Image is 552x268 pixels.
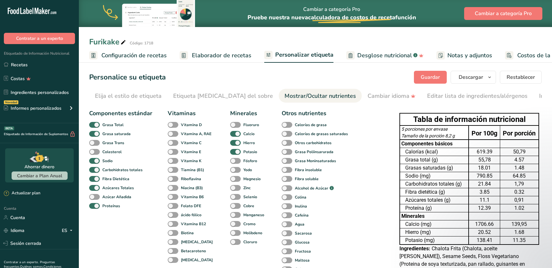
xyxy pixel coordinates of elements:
[401,126,447,132] font: 5 porciones por envase
[295,240,310,245] font: Glucosa
[514,189,524,195] font: 0.32
[295,204,307,209] font: Inulina
[478,205,491,211] font: 12.39
[181,194,204,199] font: Vitamina B6
[243,167,252,172] font: Yodo
[405,149,438,155] font: Calorías (kcal)
[243,221,256,226] font: Cromo
[478,181,491,187] font: 21.84
[295,249,311,254] font: Fructosa
[243,212,264,217] font: Manganeso
[295,140,332,145] font: Otros carbohidratos
[308,14,395,21] font: calculadora de costos de receta
[480,197,490,203] font: 11.1
[477,173,492,179] font: 790.85
[102,167,143,172] font: Carbohidratos totales
[421,74,440,81] font: Guardar
[181,230,194,236] font: Biotina
[5,100,17,104] font: Novedad
[405,173,431,179] font: Sodio (mg)
[478,157,491,163] font: 55,78
[513,149,526,155] font: 50,79
[507,74,535,81] font: Restablecer
[89,48,167,63] a: Configuración de recetas
[530,246,546,262] iframe: Chat en vivo de Intercom
[413,115,526,124] font: Tabla de información nutricional
[480,189,490,195] font: 3.85
[24,164,54,170] font: Ahorrar dinero
[243,158,257,163] font: Fósforo
[181,239,213,245] font: [MEDICAL_DATA]
[513,173,526,179] font: 64.85
[295,122,327,127] font: Calorías de grasa
[399,245,430,252] font: Ingredientes:
[243,203,254,208] font: Cobre
[478,229,491,235] font: 20.52
[285,92,356,100] font: Mostrar/Ocultar nutrientes
[405,165,453,171] font: Grasas saturadas (g)
[102,203,120,208] font: Proteínas
[12,190,40,196] font: Actualizar plan
[346,48,424,63] a: Desglose nutricional
[181,149,201,154] font: Vitamina E
[4,260,39,264] a: Contratar a un experto.
[89,37,119,47] font: Furikake
[17,173,62,179] font: Cambiar a Plan Anual
[357,51,412,59] font: Desglose nutricional
[414,71,447,84] button: Guardar
[89,109,152,117] font: Componentes estándar
[295,167,322,172] font: Fibra insoluble
[445,133,455,138] font: 8,2 g
[514,197,524,203] font: 0,91
[243,239,257,245] font: Cloruro
[275,51,333,59] font: Personalizar etiqueta
[475,221,494,227] font: 1706.66
[427,92,528,100] font: Editar lista de ingredientes/alérgenos
[511,221,527,227] font: 139,95
[102,158,113,163] font: Sodio
[243,194,257,199] font: Selenio
[181,158,201,163] font: Vitamina K
[436,48,492,63] a: Notas y adjuntos
[295,222,304,227] font: Agua
[401,213,425,219] font: Minerales
[243,185,251,190] font: Zinc
[181,203,201,208] font: Folato DFE
[295,149,333,154] font: Grasa Poliinsarurada
[101,51,167,59] font: Configuración de recetas
[173,92,273,100] font: Etiqueta [MEDICAL_DATA] del sobre
[264,48,333,63] a: Personalizar etiqueta
[11,89,69,96] font: Ingredientes personalizados
[168,109,196,117] font: Vitaminas
[477,237,492,243] font: 138.41
[295,258,310,263] font: Maltosa
[514,181,524,187] font: 1,79
[295,195,306,200] font: Colina
[405,181,462,187] font: Carbohidratos totales (g)
[181,122,202,127] font: Vitamina D
[181,257,213,263] font: [MEDICAL_DATA]
[11,76,25,82] font: Costas
[181,221,206,226] font: Vitamina B12
[405,221,432,227] font: Calcio (mg)
[405,157,438,163] font: Grasa total (g)
[102,140,124,145] font: Grasa Trans
[282,109,326,117] font: Otros nutrientes
[4,33,75,44] button: Contratar a un experto
[477,149,492,155] font: 619.39
[478,165,491,171] font: 18.01
[4,132,68,136] font: Etiquetado de Información de Suplementos
[303,6,360,13] font: Cambiar a categoría Pro
[95,92,162,100] font: Elija el estilo de etiqueta
[230,109,257,117] font: Minerales
[295,158,336,163] font: Grasa Moninsaturadas
[405,189,445,195] font: Fibra dietética (g)
[102,122,124,127] font: Grasa Total
[5,126,13,130] font: BETA
[102,194,131,199] font: Azúcar Añadida
[475,10,532,17] font: Cambiar a categoría Pro
[405,197,451,203] font: Azúcares totales (g)
[514,165,524,171] font: 1.48
[503,129,536,137] font: Por porción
